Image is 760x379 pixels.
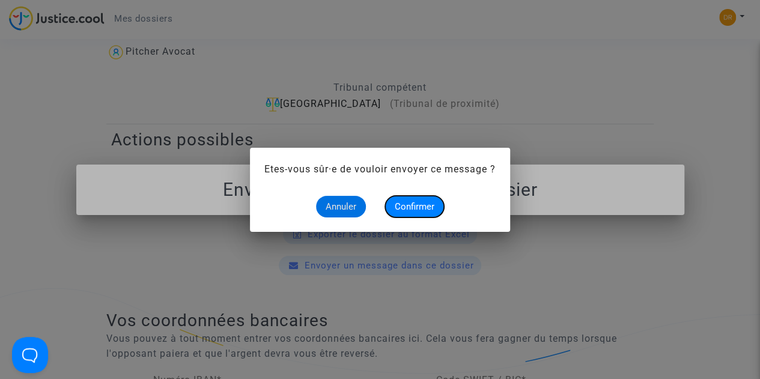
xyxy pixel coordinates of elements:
[264,163,496,175] span: Etes-vous sûr·e de vouloir envoyer ce message ?
[395,201,434,212] span: Confirmer
[12,337,48,373] iframe: Help Scout Beacon - Open
[316,196,366,217] button: Annuler
[385,196,444,217] button: Confirmer
[326,201,356,212] span: Annuler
